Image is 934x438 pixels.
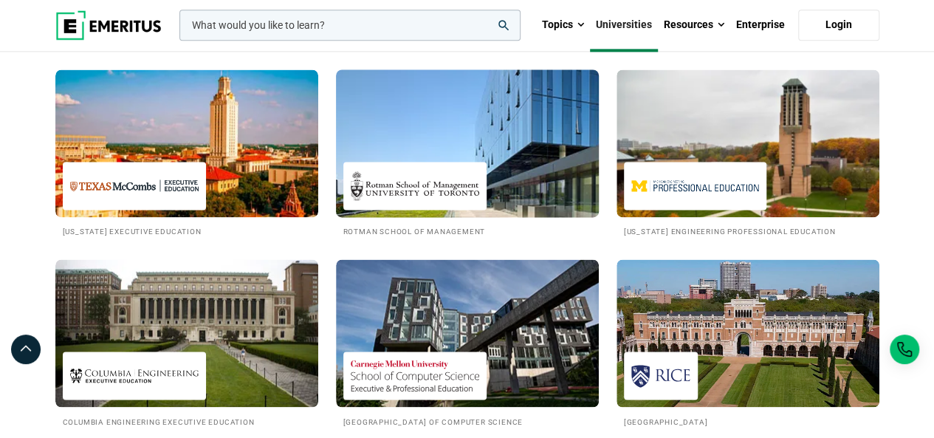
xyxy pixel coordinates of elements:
h2: [US_STATE] Engineering Professional Education [624,225,872,237]
a: Login [798,10,879,41]
img: Texas Executive Education [70,169,199,202]
img: Carnegie Mellon University School of Computer Science [351,359,479,392]
input: woocommerce-product-search-field-0 [179,10,521,41]
img: Columbia Engineering Executive Education [70,359,199,392]
img: Universities We Work With [617,259,879,407]
img: Universities We Work With [323,62,612,225]
img: Universities We Work With [617,69,879,217]
img: Universities We Work With [55,69,318,217]
img: Universities We Work With [55,259,318,407]
a: Universities We Work With Columbia Engineering Executive Education Columbia Engineering Executive... [55,259,318,427]
a: Universities We Work With Rice University [GEOGRAPHIC_DATA] [617,259,879,427]
h2: Columbia Engineering Executive Education [63,414,311,427]
h2: Rotman School of Management [343,225,591,237]
a: Universities We Work With Michigan Engineering Professional Education [US_STATE] Engineering Prof... [617,69,879,237]
h2: [US_STATE] Executive Education [63,225,311,237]
a: Universities We Work With Texas Executive Education [US_STATE] Executive Education [55,69,318,237]
a: Universities We Work With Rotman School of Management Rotman School of Management [336,69,599,237]
img: Rice University [631,359,690,392]
h2: [GEOGRAPHIC_DATA] [624,414,872,427]
img: Michigan Engineering Professional Education [631,169,760,202]
h2: [GEOGRAPHIC_DATA] of Computer Science [343,414,591,427]
a: Universities We Work With Carnegie Mellon University School of Computer Science [GEOGRAPHIC_DATA]... [336,259,599,427]
img: Rotman School of Management [351,169,479,202]
img: Universities We Work With [336,259,599,407]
